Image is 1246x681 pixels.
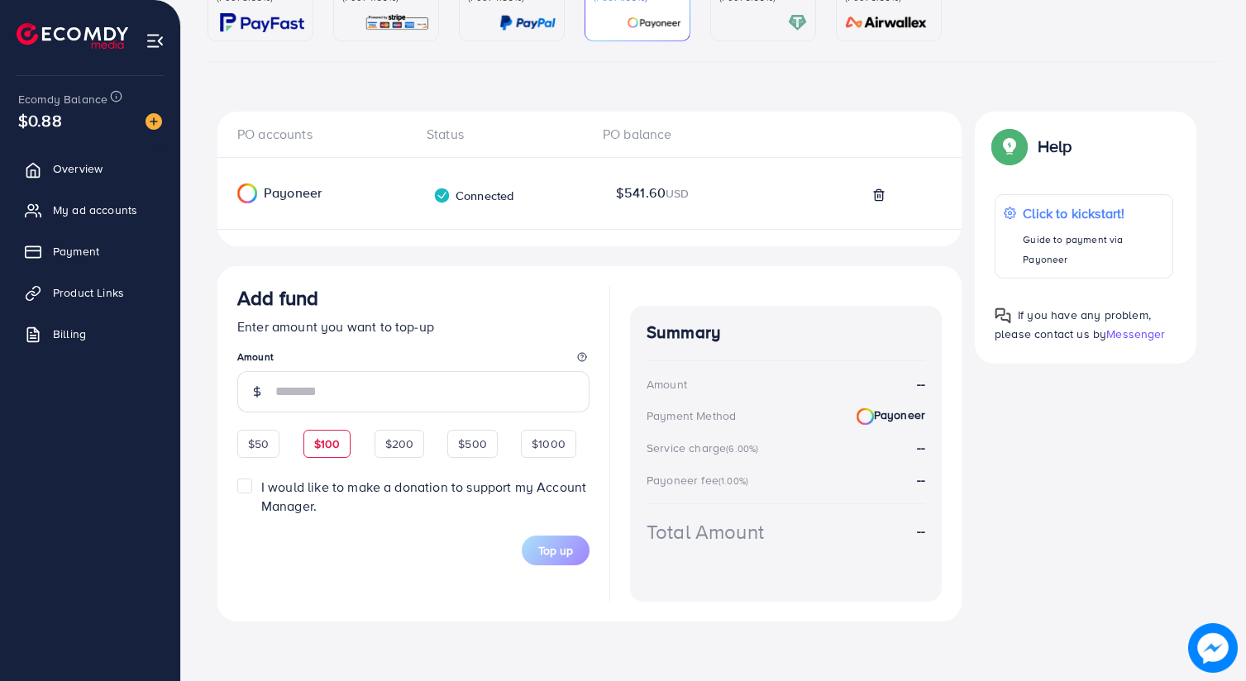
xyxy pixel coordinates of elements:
span: Payment [53,243,99,260]
a: Overview [12,152,168,185]
span: Product Links [53,284,124,301]
a: My ad accounts [12,193,168,226]
img: Payoneer [857,408,874,426]
div: Service charge [647,440,763,456]
img: card [365,13,430,32]
small: (6.00%) [726,442,758,455]
img: Payoneer [237,183,257,203]
strong: -- [917,438,925,456]
p: Help [1038,136,1072,156]
small: (1.00%) [718,474,748,488]
img: image [146,113,162,130]
legend: Amount [237,350,590,370]
p: Click to kickstart! [1023,203,1164,223]
div: Connected [433,187,513,204]
strong: -- [917,521,925,541]
span: I would like to make a donation to support my Account Manager. [261,478,586,515]
button: Top up [522,536,590,565]
img: card [220,13,304,32]
h3: Add fund [237,286,318,310]
span: If you have any problem, please contact us by [995,307,1151,342]
h4: Summary [647,322,925,343]
span: My ad accounts [53,202,137,218]
a: Payment [12,235,168,268]
img: card [499,13,556,32]
img: menu [146,31,165,50]
strong: -- [917,374,925,393]
div: Payment Method [647,407,736,424]
span: $50 [248,436,269,452]
span: USD [666,185,689,202]
span: Ecomdy Balance [18,91,107,107]
div: PO accounts [237,125,413,144]
img: Popup guide [995,307,1011,324]
img: verified [433,187,451,204]
span: Top up [538,542,573,559]
strong: -- [917,470,925,488]
span: $0.88 [18,108,62,132]
span: $100 [314,436,341,452]
span: Overview [53,160,103,177]
div: Payoneer [217,183,384,203]
span: $541.60 [616,183,690,202]
span: Messenger [1106,326,1165,342]
div: Status [413,125,590,144]
div: PO balance [590,125,766,144]
img: image [1188,623,1238,673]
img: card [840,13,933,32]
span: $500 [458,436,487,452]
img: card [788,13,807,32]
div: Payoneer fee [647,472,753,488]
a: Product Links [12,276,168,309]
img: logo [17,23,128,49]
span: $200 [385,436,414,452]
strong: Payoneer [857,407,925,425]
img: Popup guide [995,131,1024,161]
div: Amount [647,376,687,393]
div: Total Amount [647,517,764,546]
span: $1000 [532,436,566,452]
p: Enter amount you want to top-up [237,317,590,336]
a: Billing [12,317,168,350]
span: Billing [53,326,86,342]
img: card [627,13,681,32]
p: Guide to payment via Payoneer [1023,230,1164,269]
